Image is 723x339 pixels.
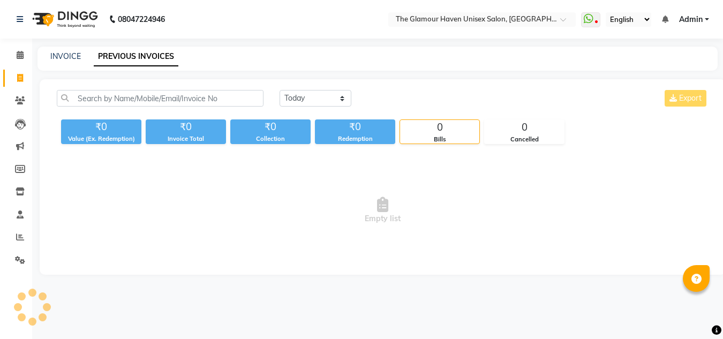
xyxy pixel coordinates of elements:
[230,119,311,134] div: ₹0
[61,119,141,134] div: ₹0
[27,4,101,34] img: logo
[50,51,81,61] a: INVOICE
[146,134,226,144] div: Invoice Total
[485,120,564,135] div: 0
[679,14,703,25] span: Admin
[485,135,564,144] div: Cancelled
[94,47,178,66] a: PREVIOUS INVOICES
[118,4,165,34] b: 08047224946
[400,135,479,144] div: Bills
[57,157,709,264] span: Empty list
[315,134,395,144] div: Redemption
[146,119,226,134] div: ₹0
[230,134,311,144] div: Collection
[400,120,479,135] div: 0
[315,119,395,134] div: ₹0
[61,134,141,144] div: Value (Ex. Redemption)
[57,90,263,107] input: Search by Name/Mobile/Email/Invoice No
